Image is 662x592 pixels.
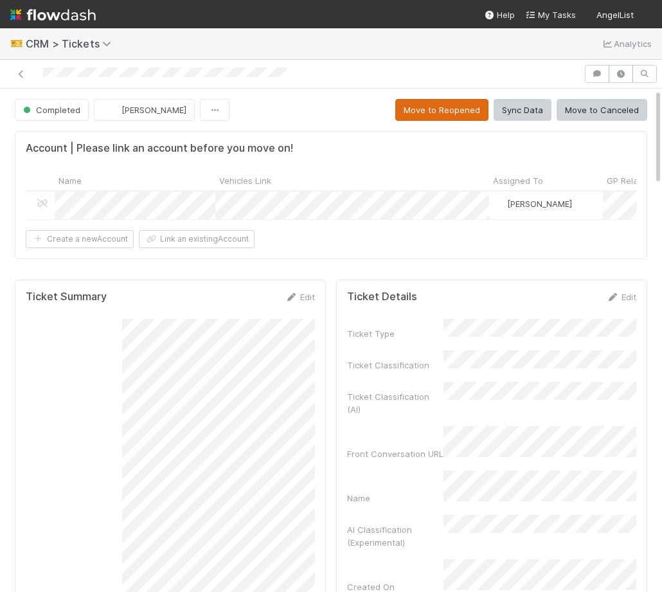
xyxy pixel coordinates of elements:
[347,447,443,460] div: Front Conversation URL
[26,37,118,50] span: CRM > Tickets
[26,142,293,155] h5: Account | Please link an account before you move on!
[26,230,134,248] button: Create a newAccount
[26,291,107,303] h5: Ticket Summary
[347,523,443,549] div: AI Classification (Experimental)
[58,174,82,187] span: Name
[347,390,443,416] div: Ticket Classification (AI)
[10,38,23,49] span: 🎫
[347,291,417,303] h5: Ticket Details
[15,99,89,121] button: Completed
[557,99,647,121] button: Move to Canceled
[105,103,118,116] img: avatar_18c010e4-930e-4480-823a-7726a265e9dd.png
[285,292,315,302] a: Edit
[525,8,576,21] a: My Tasks
[484,8,515,21] div: Help
[121,105,186,115] span: [PERSON_NAME]
[494,99,551,121] button: Sync Data
[495,199,505,209] img: avatar_18c010e4-930e-4480-823a-7726a265e9dd.png
[347,359,443,372] div: Ticket Classification
[94,99,195,121] button: [PERSON_NAME]
[395,99,488,121] button: Move to Reopened
[494,197,572,210] div: [PERSON_NAME]
[139,230,255,248] button: Link an existingAccount
[10,4,96,26] img: logo-inverted-e16ddd16eac7371096b0.svg
[525,10,576,20] span: My Tasks
[507,199,572,209] span: [PERSON_NAME]
[21,105,80,115] span: Completed
[639,9,652,22] img: avatar_18c010e4-930e-4480-823a-7726a265e9dd.png
[601,36,652,51] a: Analytics
[493,174,543,187] span: Assigned To
[596,10,634,20] span: AngelList
[606,292,636,302] a: Edit
[347,327,443,340] div: Ticket Type
[347,492,443,505] div: Name
[219,174,271,187] span: Vehicles Link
